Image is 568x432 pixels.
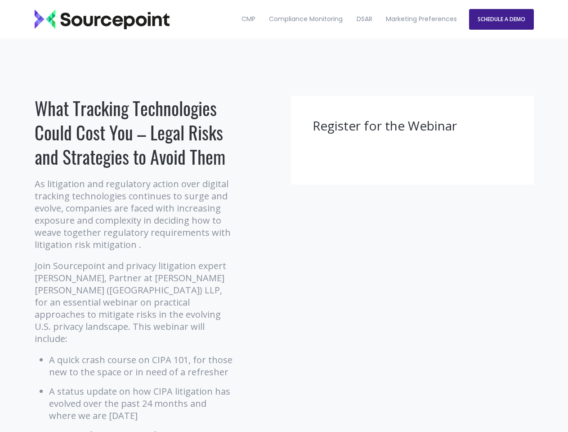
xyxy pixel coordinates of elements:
[35,178,235,251] p: As litigation and regulatory action over digital tracking technologies continues to surge and evo...
[35,260,235,345] p: Join Sourcepoint and privacy litigation expert [PERSON_NAME], Partner at [PERSON_NAME] [PERSON_NA...
[35,9,170,29] img: Sourcepoint_logo_black_transparent (2)-2
[313,117,512,135] h3: Register for the Webinar
[49,385,235,422] li: A status update on how CIPA litigation has evolved over the past 24 months and where we are [DATE]
[469,9,534,30] a: SCHEDULE A DEMO
[49,354,235,378] li: A quick crash course on CIPA 101, for those new to the space or in need of a refresher
[35,96,235,169] h1: What Tracking Technologies Could Cost You – Legal Risks and Strategies to Avoid Them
